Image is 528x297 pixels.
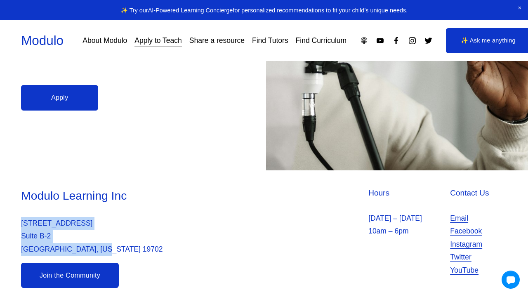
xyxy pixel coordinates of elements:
h3: Modulo Learning Inc [21,188,262,203]
a: Email [450,212,468,225]
a: Apply to Teach [134,33,182,48]
a: Instagram [450,238,482,251]
a: Instagram [408,36,417,45]
a: Apple Podcasts [360,36,368,45]
a: Find Tutors [252,33,288,48]
a: Apply [21,85,98,111]
a: Share a resource [189,33,245,48]
a: Facebook [392,36,401,45]
h4: Contact Us [450,188,507,198]
a: About Modulo [82,33,127,48]
h4: Hours [368,188,445,198]
a: Facebook [450,225,482,238]
a: Twitter [424,36,433,45]
a: Modulo [21,33,64,48]
a: Twitter [450,251,471,264]
a: Join the Community [21,263,119,288]
a: AI-Powered Learning Concierge [148,7,233,14]
a: YouTube [450,264,478,277]
a: Find Curriculum [296,33,347,48]
a: YouTube [376,36,384,45]
p: [DATE] – [DATE] 10am – 6pm [368,212,445,238]
p: [STREET_ADDRESS] Suite B-2 [GEOGRAPHIC_DATA], [US_STATE] 19702 [21,217,262,256]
